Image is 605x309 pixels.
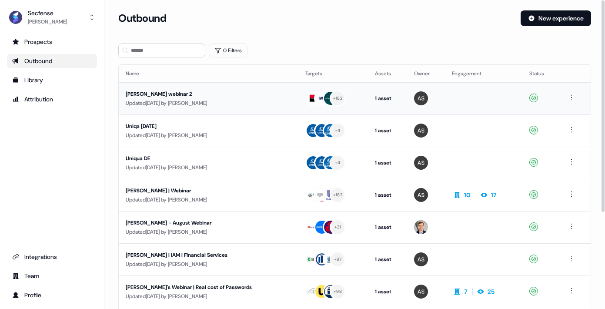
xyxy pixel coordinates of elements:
[335,127,341,134] div: + 4
[126,122,277,131] div: Uniqa [DATE]
[28,17,67,26] div: [PERSON_NAME]
[12,76,92,84] div: Library
[126,283,277,292] div: [PERSON_NAME]'s Webinar | Real cost of Passwords
[375,158,400,167] div: 1 asset
[12,57,92,65] div: Outbound
[7,54,97,68] a: Go to outbound experience
[7,250,97,264] a: Go to integrations
[414,220,428,234] img: Kasper
[414,156,428,170] img: Antoni
[445,65,522,82] th: Engagement
[126,228,291,236] div: Updated [DATE] by [PERSON_NAME]
[407,65,445,82] th: Owner
[375,223,400,232] div: 1 asset
[12,252,92,261] div: Integrations
[126,163,291,172] div: Updated [DATE] by [PERSON_NAME]
[464,191,471,199] div: 10
[333,94,342,102] div: + 182
[7,73,97,87] a: Go to templates
[414,252,428,266] img: Antoni
[334,288,342,296] div: + 98
[12,291,92,299] div: Profile
[464,287,467,296] div: 7
[488,287,495,296] div: 25
[375,191,400,199] div: 1 asset
[375,255,400,264] div: 1 asset
[119,65,298,82] th: Name
[414,188,428,202] img: Antoni
[7,288,97,302] a: Go to profile
[7,92,97,106] a: Go to attribution
[118,12,166,25] h3: Outbound
[12,95,92,104] div: Attribution
[209,44,247,57] button: 0 Filters
[126,260,291,269] div: Updated [DATE] by [PERSON_NAME]
[335,159,341,167] div: + 4
[375,94,400,103] div: 1 asset
[12,272,92,280] div: Team
[414,124,428,138] img: Antoni
[7,7,97,28] button: Secfense[PERSON_NAME]
[28,9,67,17] div: Secfense
[491,191,496,199] div: 17
[7,35,97,49] a: Go to prospects
[126,186,277,195] div: [PERSON_NAME] | Webinar
[7,269,97,283] a: Go to team
[375,287,400,296] div: 1 asset
[521,10,591,26] button: New experience
[126,99,291,107] div: Updated [DATE] by [PERSON_NAME]
[522,65,559,82] th: Status
[333,191,342,199] div: + 182
[298,65,368,82] th: Targets
[126,251,277,259] div: [PERSON_NAME] | IAM | Financial Services
[126,292,291,301] div: Updated [DATE] by [PERSON_NAME]
[334,223,341,231] div: + 31
[414,91,428,105] img: Antoni
[368,65,407,82] th: Assets
[126,195,291,204] div: Updated [DATE] by [PERSON_NAME]
[375,126,400,135] div: 1 asset
[126,218,277,227] div: [PERSON_NAME] - August Webinar
[126,154,277,163] div: Uniqua DE
[334,255,342,263] div: + 97
[126,131,291,140] div: Updated [DATE] by [PERSON_NAME]
[12,37,92,46] div: Prospects
[126,90,277,98] div: [PERSON_NAME] webinar 2
[414,285,428,299] img: Antoni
